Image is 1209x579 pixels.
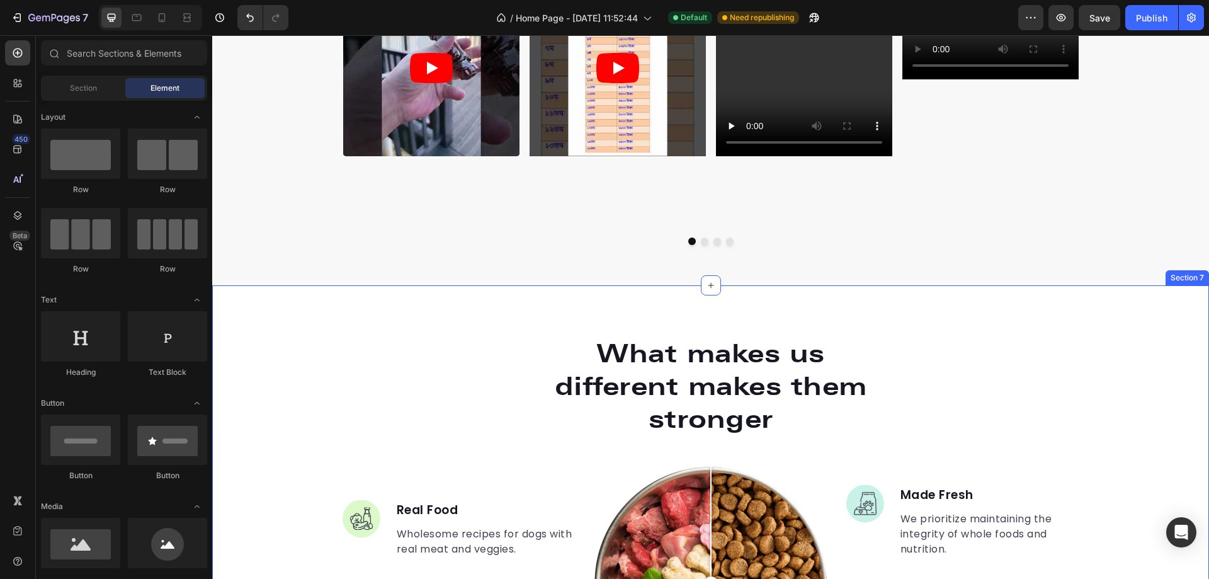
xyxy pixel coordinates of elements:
span: Layout [41,112,65,123]
div: Undo/Redo [237,5,288,30]
p: We prioritize maintaining the integrity of whole foods and nutrition. [688,476,866,522]
div: Section 7 [956,237,994,248]
span: Save [1089,13,1110,23]
div: Button [41,470,120,481]
button: Dot [514,202,521,210]
img: 495611768014373769-bd4fb003-0319-4b55-aac3-5af86735ff3c.svg [130,465,168,503]
span: / [510,11,513,25]
p: What makes us different makes them stronger [331,302,666,400]
button: Dot [476,202,484,210]
div: Row [128,263,207,275]
span: Home Page - [DATE] 11:52:44 [516,11,638,25]
div: Beta [9,231,30,241]
div: Heading [41,367,120,378]
input: Search Sections & Elements [41,40,207,66]
div: 450 [12,134,30,144]
p: Real Food [184,466,362,484]
div: Text Block [128,367,207,378]
div: Row [41,263,120,275]
span: Toggle open [187,107,207,127]
iframe: Design area [212,35,1209,579]
button: Save [1079,5,1120,30]
span: Section [70,83,97,94]
img: 495611768014373769-0ddaf283-d883-4af8-a027-91e985d2d7ff.svg [634,450,672,488]
p: Wholesome recipes for dogs with real meat and veggies. [184,491,362,522]
div: Publish [1136,11,1167,25]
button: 7 [5,5,94,30]
button: Publish [1125,5,1178,30]
p: Made Fresh [688,451,866,469]
div: Button [128,470,207,481]
div: Open Intercom Messenger [1166,517,1196,547]
span: Text [41,294,57,306]
span: Button [41,398,64,409]
span: Toggle open [187,290,207,310]
span: Need republishing [730,12,794,23]
button: Dot [489,202,496,210]
span: Toggle open [187,496,207,517]
span: Element [150,83,179,94]
span: Media [41,501,63,512]
button: Dot [501,202,509,210]
p: 7 [82,10,88,25]
span: Default [681,12,707,23]
span: Toggle open [187,393,207,413]
div: Row [41,184,120,195]
div: Row [128,184,207,195]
